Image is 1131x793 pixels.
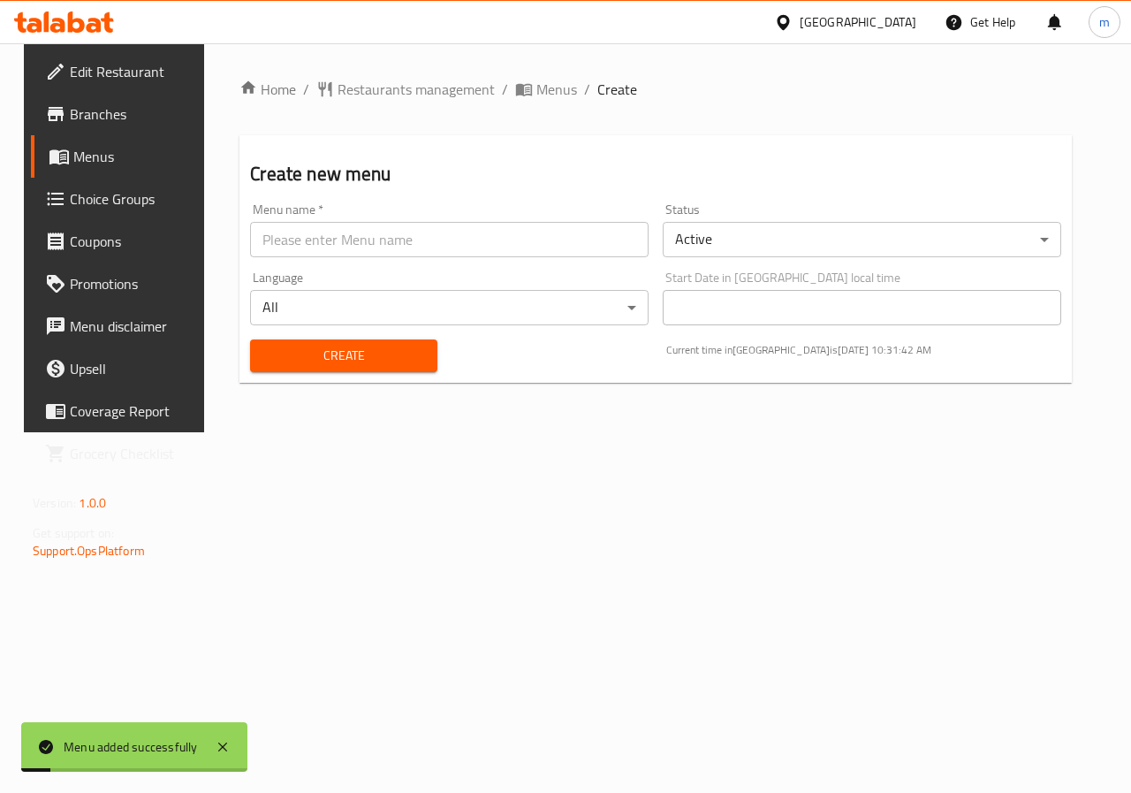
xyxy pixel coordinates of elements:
p: Current time in [GEOGRAPHIC_DATA] is [DATE] 10:31:42 AM [666,342,1061,358]
span: Create [597,79,637,100]
span: Coverage Report [70,400,199,422]
span: Get support on: [33,522,114,545]
span: Menu disclaimer [70,316,199,337]
a: Menus [515,79,577,100]
span: Menus [73,146,199,167]
nav: breadcrumb [239,79,1072,100]
li: / [502,79,508,100]
span: Restaurants management [338,79,495,100]
div: All [250,290,649,325]
span: Upsell [70,358,199,379]
span: Create [264,345,422,367]
a: Grocery Checklist [31,432,213,475]
span: 1.0.0 [79,492,106,515]
a: Menu disclaimer [31,305,213,347]
span: Coupons [70,231,199,252]
input: Please enter Menu name [250,222,649,257]
h2: Create new menu [250,161,1061,187]
span: Edit Restaurant [70,61,199,82]
span: m [1099,12,1110,32]
a: Branches [31,93,213,135]
a: Promotions [31,263,213,305]
span: Version: [33,492,76,515]
button: Create [250,339,436,372]
a: Menus [31,135,213,178]
span: Choice Groups [70,188,199,210]
div: Menu added successfully [64,737,198,757]
a: Edit Restaurant [31,50,213,93]
span: Branches [70,103,199,125]
span: Grocery Checklist [70,443,199,464]
span: Menus [536,79,577,100]
div: Active [663,222,1061,257]
li: / [584,79,590,100]
a: Upsell [31,347,213,390]
span: Promotions [70,273,199,294]
a: Support.OpsPlatform [33,539,145,562]
a: Restaurants management [316,79,495,100]
a: Home [239,79,296,100]
a: Coupons [31,220,213,263]
a: Coverage Report [31,390,213,432]
div: [GEOGRAPHIC_DATA] [800,12,916,32]
a: Choice Groups [31,178,213,220]
li: / [303,79,309,100]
